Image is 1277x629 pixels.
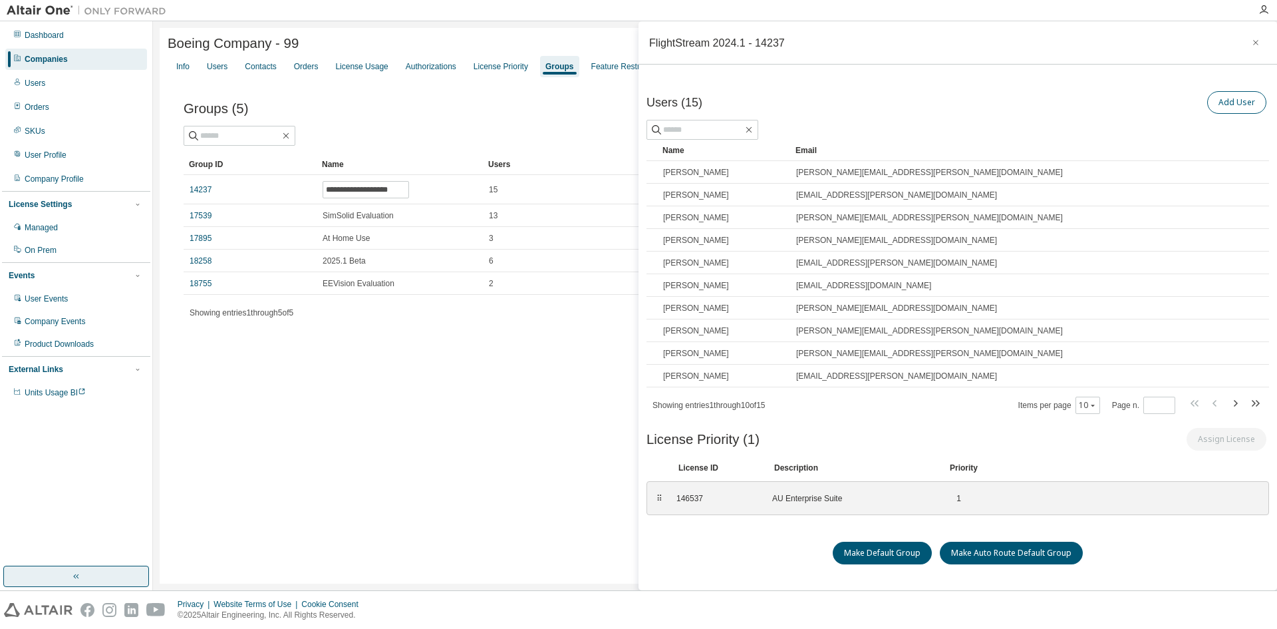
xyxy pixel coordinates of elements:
[663,325,729,336] span: [PERSON_NAME]
[948,493,961,504] div: 1
[323,233,370,244] span: At Home Use
[25,126,45,136] div: SKUs
[25,150,67,160] div: User Profile
[176,61,190,72] div: Info
[245,61,276,72] div: Contacts
[796,167,1063,178] span: [PERSON_NAME][EMAIL_ADDRESS][PERSON_NAME][DOMAIN_NAME]
[663,167,729,178] span: [PERSON_NAME]
[323,256,366,266] span: 2025.1 Beta
[301,599,366,610] div: Cookie Consent
[190,256,212,266] a: 18258
[545,61,574,72] div: Groups
[335,61,388,72] div: License Usage
[591,61,662,72] div: Feature Restrictions
[102,603,116,617] img: instagram.svg
[796,190,997,200] span: [EMAIL_ADDRESS][PERSON_NAME][DOMAIN_NAME]
[796,348,1063,359] span: [PERSON_NAME][EMAIL_ADDRESS][PERSON_NAME][DOMAIN_NAME]
[25,174,84,184] div: Company Profile
[796,371,997,381] span: [EMAIL_ADDRESS][PERSON_NAME][DOMAIN_NAME]
[1018,397,1100,414] span: Items per page
[322,154,478,175] div: Name
[9,199,72,210] div: License Settings
[178,599,213,610] div: Privacy
[489,233,494,244] span: 3
[772,493,932,504] div: AU Enterprise Suite
[124,603,138,617] img: linkedin.svg
[7,4,173,17] img: Altair One
[649,37,785,48] div: FlightStream 2024.1 - 14237
[796,235,997,246] span: [PERSON_NAME][EMAIL_ADDRESS][DOMAIN_NAME]
[646,96,702,110] span: Users (15)
[190,233,212,244] a: 17895
[189,154,311,175] div: Group ID
[676,493,756,504] div: 146537
[207,61,227,72] div: Users
[184,101,248,116] span: Groups (5)
[25,294,68,304] div: User Events
[406,61,456,72] div: Authorizations
[663,235,729,246] span: [PERSON_NAME]
[190,184,212,195] a: 14237
[168,36,299,51] span: Boeing Company - 99
[489,256,494,266] span: 6
[25,316,85,327] div: Company Events
[663,371,729,381] span: [PERSON_NAME]
[323,278,394,289] span: EEVision Evaluation
[4,603,72,617] img: altair_logo.svg
[950,463,978,473] div: Priority
[213,599,301,610] div: Website Terms of Use
[25,339,94,349] div: Product Downloads
[25,388,86,397] span: Units Usage BI
[795,140,1236,161] div: Email
[488,154,1209,175] div: Users
[190,210,212,221] a: 17539
[25,30,64,41] div: Dashboard
[796,325,1063,336] span: [PERSON_NAME][EMAIL_ADDRESS][PERSON_NAME][DOMAIN_NAME]
[489,278,494,289] span: 2
[796,212,1063,223] span: [PERSON_NAME][EMAIL_ADDRESS][PERSON_NAME][DOMAIN_NAME]
[663,303,729,314] span: [PERSON_NAME]
[652,401,766,410] span: Showing entries 1 through 10 of 15
[663,212,729,223] span: [PERSON_NAME]
[323,210,394,221] span: SimSolid Evaluation
[678,463,758,473] div: License ID
[474,61,528,72] div: License Priority
[178,610,366,621] p: © 2025 Altair Engineering, Inc. All Rights Reserved.
[646,432,760,447] span: License Priority (1)
[833,542,932,564] button: Make Default Group
[146,603,166,617] img: youtube.svg
[190,308,293,317] span: Showing entries 1 through 5 of 5
[662,140,785,161] div: Name
[294,61,319,72] div: Orders
[655,493,663,504] div: ⠿
[663,190,729,200] span: [PERSON_NAME]
[1187,428,1266,451] button: Assign License
[774,463,934,473] div: Description
[940,542,1083,564] button: Make Auto Route Default Group
[9,364,63,375] div: External Links
[663,280,729,291] span: [PERSON_NAME]
[796,258,997,268] span: [EMAIL_ADDRESS][PERSON_NAME][DOMAIN_NAME]
[663,348,729,359] span: [PERSON_NAME]
[796,303,997,314] span: [PERSON_NAME][EMAIL_ADDRESS][DOMAIN_NAME]
[1112,397,1175,414] span: Page n.
[190,278,212,289] a: 18755
[25,222,58,233] div: Managed
[1207,91,1266,114] button: Add User
[796,280,931,291] span: [EMAIL_ADDRESS][DOMAIN_NAME]
[80,603,94,617] img: facebook.svg
[489,210,497,221] span: 13
[663,258,729,268] span: [PERSON_NAME]
[25,245,57,256] div: On Prem
[1079,400,1097,411] button: 10
[489,184,497,195] span: 15
[9,270,35,281] div: Events
[25,102,49,112] div: Orders
[25,78,45,89] div: Users
[25,54,68,65] div: Companies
